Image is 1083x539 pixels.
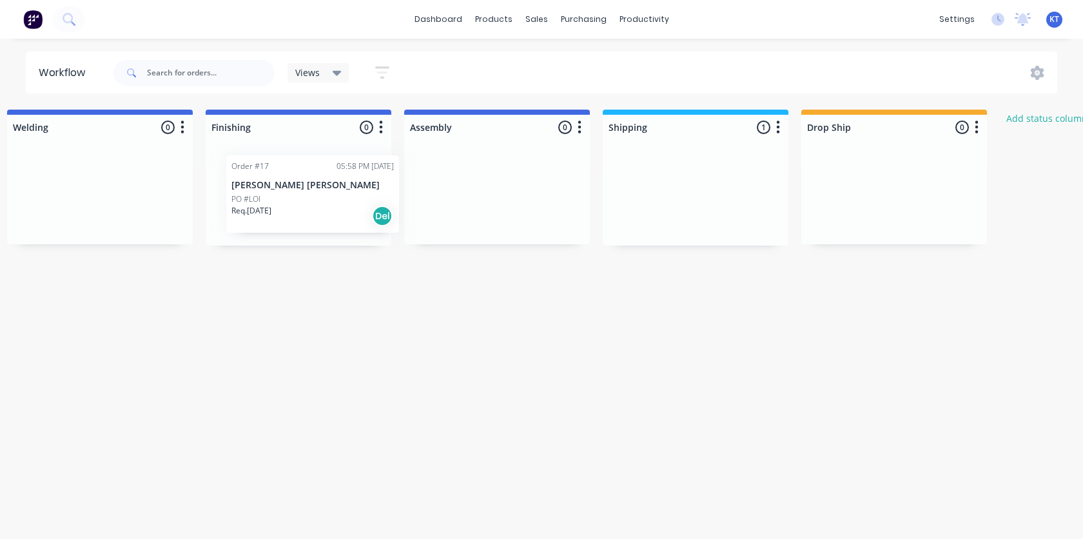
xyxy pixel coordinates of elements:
div: settings [933,10,981,29]
input: Enter column name… [211,121,338,134]
div: productivity [613,10,676,29]
div: products [469,10,519,29]
input: Search for orders... [147,60,275,86]
div: Workflow [39,65,92,81]
span: 0 [360,121,373,134]
a: dashboard [408,10,469,29]
div: sales [519,10,554,29]
div: purchasing [554,10,613,29]
input: Enter column name… [410,121,537,134]
span: KT [1049,14,1059,25]
input: Enter column name… [13,121,140,134]
span: 0 [955,121,969,134]
span: Views [295,66,320,79]
span: 0 [161,121,175,134]
span: 0 [558,121,572,134]
img: Factory [23,10,43,29]
span: 1 [757,121,770,134]
input: Enter column name… [807,121,934,134]
input: Enter column name… [609,121,736,134]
